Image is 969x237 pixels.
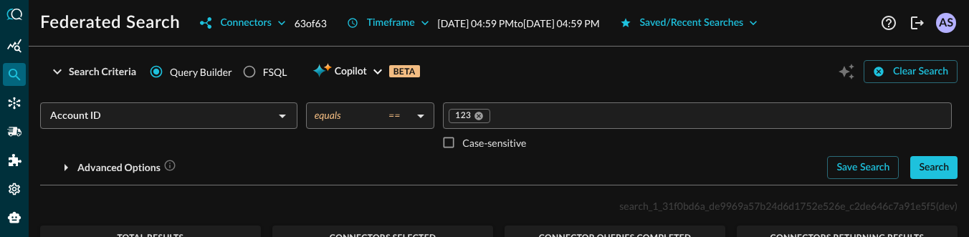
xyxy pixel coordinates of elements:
[611,11,767,34] button: Saved/Recent Searches
[906,11,929,34] button: Logout
[389,65,420,77] p: BETA
[304,60,428,83] button: CopilotBETA
[40,11,180,34] h1: Federated Search
[864,60,958,83] button: Clear Search
[640,14,744,32] div: Saved/Recent Searches
[272,106,292,126] button: Open
[3,206,26,229] div: Query Agent
[3,120,26,143] div: Pipelines
[449,109,490,123] div: 123
[919,159,949,177] div: Search
[335,63,367,81] span: Copilot
[40,60,145,83] button: Search Criteria
[170,64,232,79] span: Query Builder
[936,13,956,33] div: AS
[367,14,415,32] div: Timeframe
[4,149,27,172] div: Addons
[462,135,526,150] p: Case-sensitive
[877,11,900,34] button: Help
[69,63,136,81] div: Search Criteria
[44,107,269,125] input: Select an Entity
[315,109,411,122] div: equals
[3,34,26,57] div: Summary Insights
[338,11,438,34] button: Timeframe
[3,63,26,86] div: Federated Search
[492,107,945,125] input: Value
[40,156,185,179] button: Advanced Options
[619,200,935,212] span: search_1_31f0bd6a_de9969a57b24d6d1752e526e_c2de646c7a91e5f5
[220,14,271,32] div: Connectors
[295,16,327,31] p: 63 of 63
[3,178,26,200] div: Settings
[455,110,471,122] span: 123
[3,92,26,115] div: Connectors
[836,159,889,177] div: Save Search
[388,109,400,122] span: ==
[827,156,899,179] button: Save Search
[263,64,287,79] div: FSQL
[936,200,958,212] span: (dev)
[910,156,958,179] button: Search
[191,11,294,34] button: Connectors
[315,109,341,122] span: equals
[77,159,176,177] div: Advanced Options
[893,63,948,81] div: Clear Search
[438,16,600,31] p: [DATE] 04:59 PM to [DATE] 04:59 PM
